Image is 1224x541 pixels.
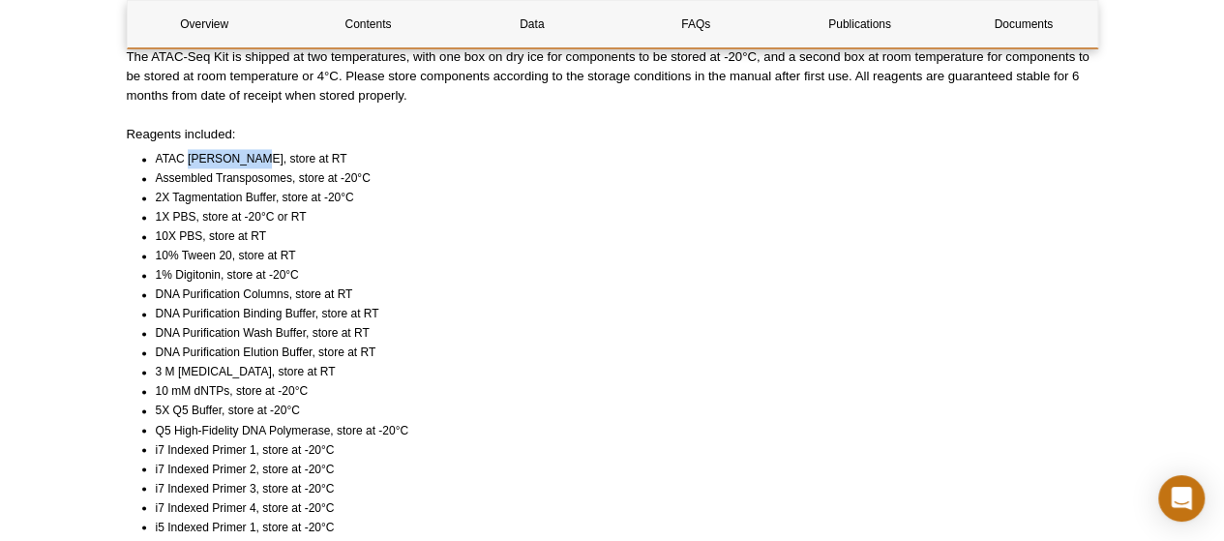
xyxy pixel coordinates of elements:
[156,497,1081,517] li: i7 Indexed Primer 4, store at -20°C
[156,323,1081,343] li: DNA Purification Wash Buffer, store at RT
[156,304,1081,323] li: DNA Purification Binding Buffer, store at RT
[156,459,1081,478] li: i7 Indexed Primer 2, store at -20°C
[1158,475,1205,522] div: Open Intercom Messenger
[156,149,1081,168] li: ATAC [PERSON_NAME], store at RT
[156,168,1081,188] li: Assembled Transposomes, store at -20°C
[127,47,1098,105] p: The ATAC-Seq Kit is shipped at two temperatures, with one box on dry ice for components to be sto...
[156,285,1081,304] li: DNA Purification Columns, store at RT
[156,265,1081,285] li: 1% Digitonin, store at -20°C
[946,1,1100,47] a: Documents
[156,188,1081,207] li: 2X Tagmentation Buffer, store at -20°C
[156,226,1081,246] li: 10X PBS, store at RT
[156,420,1081,439] li: Q5 High-Fidelity DNA Polymerase, store at -20°C
[156,362,1081,381] li: 3 M [MEDICAL_DATA], store at RT
[156,517,1081,536] li: i5 Indexed Primer 1, store at -20°C
[127,125,1098,144] p: Reagents included:
[291,1,445,47] a: Contents
[156,439,1081,459] li: i7 Indexed Primer 1, store at -20°C
[128,1,282,47] a: Overview
[783,1,937,47] a: Publications
[156,381,1081,401] li: 10 mM dNTPs, store at -20°C
[156,343,1081,362] li: DNA Purification Elution Buffer, store at RT
[156,401,1081,420] li: 5X Q5 Buffer, store at -20°C
[156,478,1081,497] li: i7 Indexed Primer 3, store at -20°C
[618,1,772,47] a: FAQs
[455,1,609,47] a: Data
[156,207,1081,226] li: 1X PBS, store at -20°C or RT
[156,246,1081,265] li: 10% Tween 20, store at RT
